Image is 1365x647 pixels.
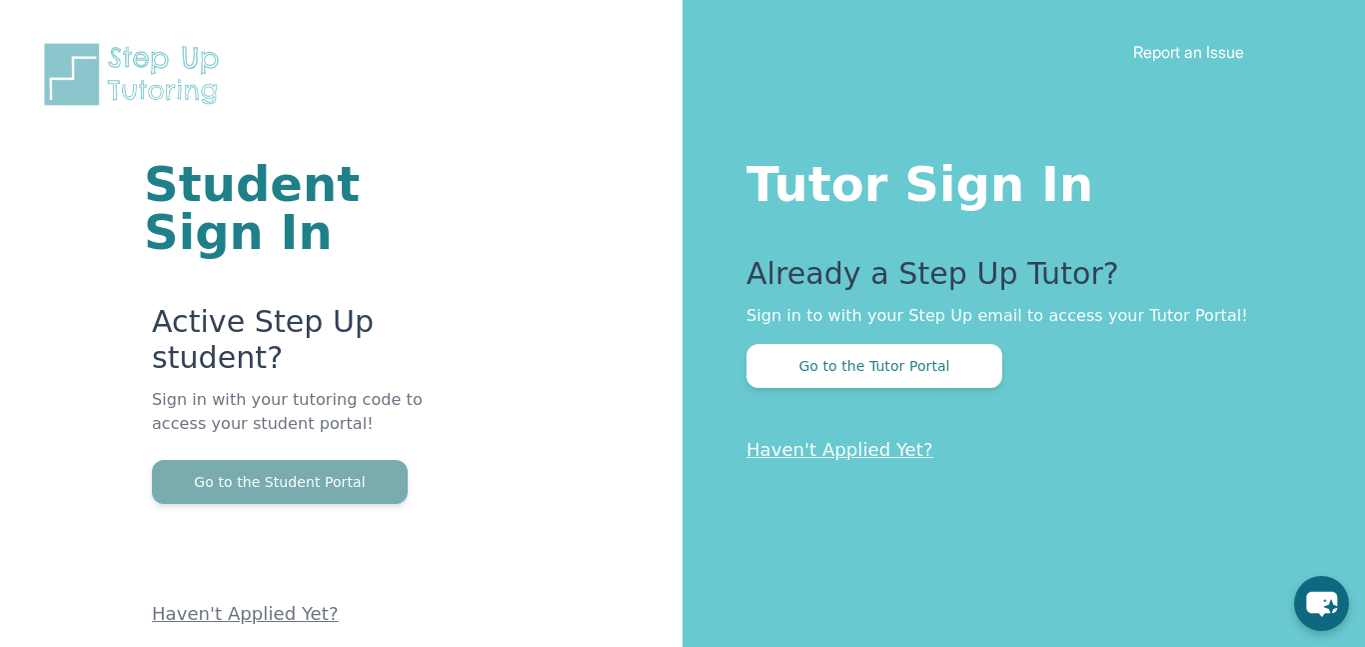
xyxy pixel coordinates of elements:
p: Already a Step Up Tutor? [746,256,1285,304]
a: Haven't Applied Yet? [746,439,933,460]
a: Haven't Applied Yet? [152,603,339,624]
a: Go to the Tutor Portal [746,356,1002,375]
p: Sign in to with your Step Up email to access your Tutor Portal! [746,304,1285,328]
button: chat-button [1294,576,1349,631]
h1: Student Sign In [144,160,443,256]
h1: Tutor Sign In [746,152,1285,208]
p: Sign in with your tutoring code to access your student portal! [152,388,443,460]
button: Go to the Student Portal [152,460,408,504]
p: Active Step Up student? [152,304,443,388]
a: Go to the Student Portal [152,472,408,491]
img: Step Up Tutoring horizontal logo [40,40,232,109]
button: Go to the Tutor Portal [746,344,1002,388]
a: Report an Issue [1133,42,1244,62]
